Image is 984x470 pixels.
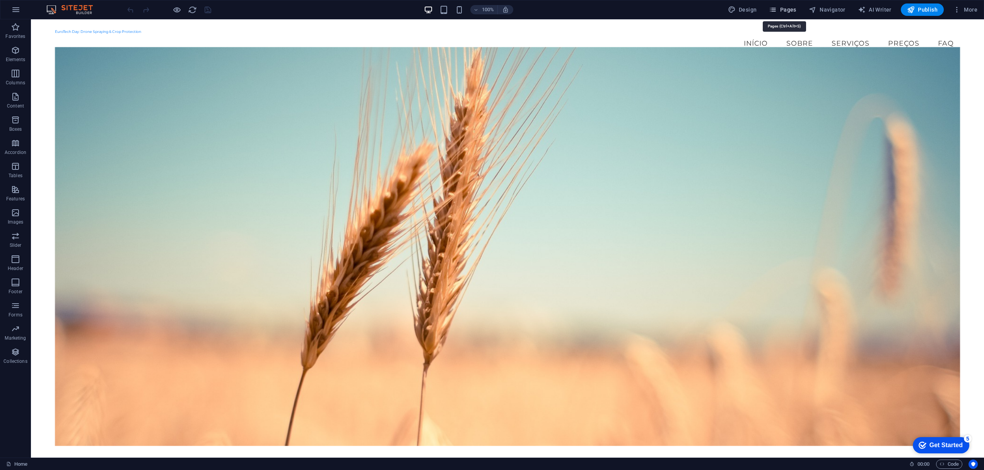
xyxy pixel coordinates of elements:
[8,219,24,225] p: Images
[809,6,846,14] span: Navigator
[6,56,26,63] p: Elements
[969,460,978,469] button: Usercentrics
[923,461,924,467] span: :
[9,173,22,179] p: Tables
[482,5,494,14] h6: 100%
[3,358,27,364] p: Collections
[57,2,65,9] div: 5
[470,5,498,14] button: 100%
[855,3,895,16] button: AI Writer
[10,242,22,248] p: Slider
[917,460,929,469] span: 00 00
[5,335,26,341] p: Marketing
[769,6,796,14] span: Pages
[806,3,849,16] button: Navigator
[907,6,938,14] span: Publish
[728,6,757,14] span: Design
[502,6,509,13] i: On resize automatically adjust zoom level to fit chosen device.
[9,289,22,295] p: Footer
[766,3,799,16] button: Pages
[6,196,25,202] p: Features
[5,33,25,39] p: Favorites
[725,3,760,16] button: Design
[172,5,181,14] button: Click here to leave preview mode and continue editing
[901,3,944,16] button: Publish
[9,126,22,132] p: Boxes
[5,149,26,156] p: Accordion
[6,80,25,86] p: Columns
[953,6,977,14] span: More
[7,103,24,109] p: Content
[9,312,22,318] p: Forms
[940,460,959,469] span: Code
[188,5,197,14] i: Reload page
[936,460,962,469] button: Code
[8,265,23,272] p: Header
[6,4,63,20] div: Get Started 5 items remaining, 0% complete
[188,5,197,14] button: reload
[6,460,27,469] a: Click to cancel selection. Double-click to open Pages
[950,3,981,16] button: More
[44,5,102,14] img: Editor Logo
[725,3,760,16] div: Design (Ctrl+Alt+Y)
[23,9,56,15] div: Get Started
[858,6,892,14] span: AI Writer
[909,460,930,469] h6: Session time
